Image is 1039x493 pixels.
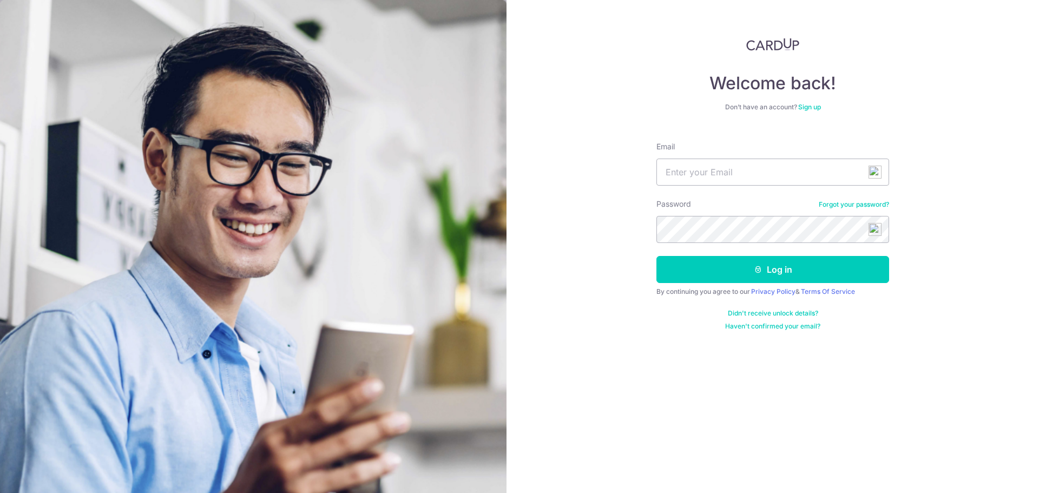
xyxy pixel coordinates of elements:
[656,256,889,283] button: Log in
[801,287,855,295] a: Terms Of Service
[869,166,882,179] img: npw-badge-icon-locked.svg
[798,103,821,111] a: Sign up
[656,159,889,186] input: Enter your Email
[819,200,889,209] a: Forgot your password?
[656,103,889,111] div: Don’t have an account?
[869,223,882,236] img: npw-badge-icon-locked.svg
[656,141,675,152] label: Email
[728,309,818,318] a: Didn't receive unlock details?
[746,38,799,51] img: CardUp Logo
[751,287,795,295] a: Privacy Policy
[656,199,691,209] label: Password
[725,322,820,331] a: Haven't confirmed your email?
[656,73,889,94] h4: Welcome back!
[656,287,889,296] div: By continuing you agree to our &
